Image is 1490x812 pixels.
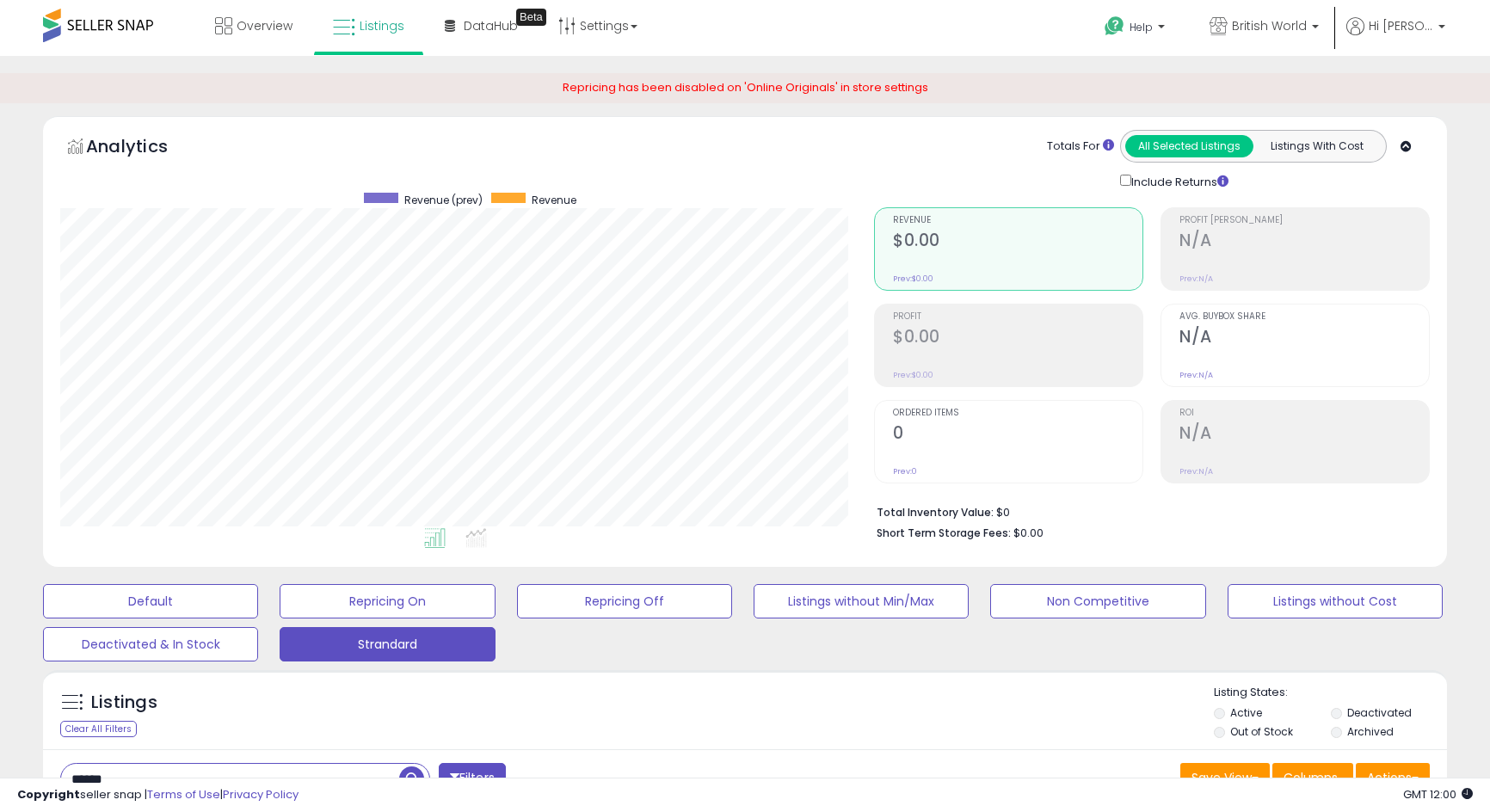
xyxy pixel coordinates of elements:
h2: 0 [893,423,1142,446]
li: $0 [877,501,1417,521]
span: Revenue [532,193,576,207]
button: Filters [439,763,506,793]
span: Profit [893,312,1142,322]
div: Clear All Filters [60,721,137,737]
button: Listings With Cost [1253,135,1381,157]
h2: N/A [1179,231,1429,254]
small: Prev: 0 [893,466,917,477]
label: Archived [1347,724,1394,739]
span: $0.00 [1013,525,1044,541]
button: Columns [1272,763,1353,792]
h2: $0.00 [893,327,1142,350]
h5: Analytics [86,134,201,163]
span: DataHub [464,17,518,34]
span: Columns [1284,769,1338,786]
button: All Selected Listings [1125,135,1253,157]
span: Revenue (prev) [404,193,483,207]
button: Repricing Off [517,584,732,618]
label: Deactivated [1347,705,1412,720]
a: Hi [PERSON_NAME] [1346,17,1445,56]
button: Non Competitive [990,584,1205,618]
span: Revenue [893,216,1142,225]
span: Overview [237,17,292,34]
span: Avg. Buybox Share [1179,312,1429,322]
button: Listings without Min/Max [754,584,969,618]
h2: N/A [1179,327,1429,350]
h5: Listings [91,691,157,715]
small: Prev: N/A [1179,370,1213,380]
small: Prev: $0.00 [893,274,933,284]
button: Deactivated & In Stock [43,627,258,661]
a: Help [1091,3,1182,56]
span: ROI [1179,409,1429,418]
small: Prev: N/A [1179,466,1213,477]
a: Terms of Use [147,786,220,803]
span: Profit [PERSON_NAME] [1179,216,1429,225]
span: Hi [PERSON_NAME] [1369,17,1433,34]
span: Ordered Items [893,409,1142,418]
a: Privacy Policy [223,786,299,803]
div: Totals For [1047,138,1114,155]
b: Short Term Storage Fees: [877,526,1011,540]
span: Repricing has been disabled on 'Online Originals' in store settings [563,79,928,95]
button: Actions [1356,763,1430,792]
span: British World [1232,17,1307,34]
small: Prev: $0.00 [893,370,933,380]
i: Get Help [1104,15,1125,37]
button: Listings without Cost [1228,584,1443,618]
label: Active [1230,705,1262,720]
h2: N/A [1179,423,1429,446]
button: Default [43,584,258,618]
b: Total Inventory Value: [877,505,994,520]
div: seller snap | | [17,787,299,803]
button: Save View [1180,763,1270,792]
h2: $0.00 [893,231,1142,254]
span: Help [1130,20,1153,34]
button: Strandard [280,627,495,661]
small: Prev: N/A [1179,274,1213,284]
button: Repricing On [280,584,495,618]
strong: Copyright [17,786,80,803]
div: Include Returns [1107,171,1249,191]
span: Listings [360,17,404,34]
div: Tooltip anchor [516,9,546,26]
span: 2025-10-11 12:00 GMT [1403,786,1473,803]
p: Listing States: [1214,685,1447,701]
label: Out of Stock [1230,724,1293,739]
